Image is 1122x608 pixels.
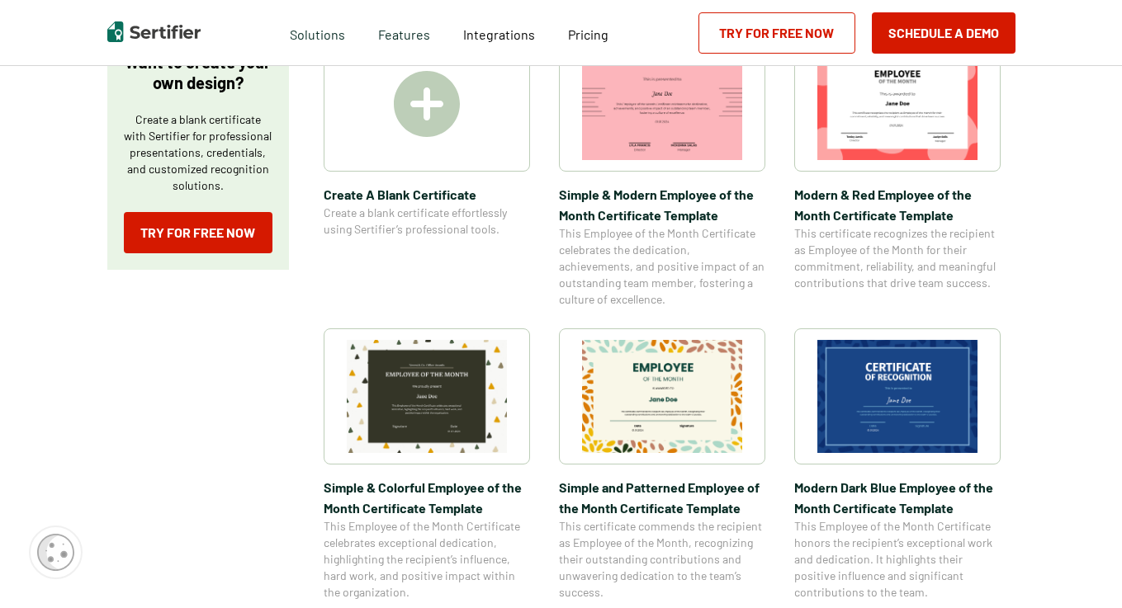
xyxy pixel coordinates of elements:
[37,534,74,571] img: Cookie Popup Icon
[794,518,1001,601] span: This Employee of the Month Certificate honors the recipient’s exceptional work and dedication. It...
[347,340,507,453] img: Simple & Colorful Employee of the Month Certificate Template
[582,47,742,160] img: Simple & Modern Employee of the Month Certificate Template
[124,111,272,194] p: Create a blank certificate with Sertifier for professional presentations, credentials, and custom...
[559,518,765,601] span: This certificate commends the recipient as Employee of the Month, recognizing their outstanding c...
[568,26,608,42] span: Pricing
[582,340,742,453] img: Simple and Patterned Employee of the Month Certificate Template
[324,518,530,601] span: This Employee of the Month Certificate celebrates exceptional dedication, highlighting the recipi...
[324,477,530,518] span: Simple & Colorful Employee of the Month Certificate Template
[559,184,765,225] span: Simple & Modern Employee of the Month Certificate Template
[794,225,1001,291] span: This certificate recognizes the recipient as Employee of the Month for their commitment, reliabil...
[559,225,765,308] span: This Employee of the Month Certificate celebrates the dedication, achievements, and positive impa...
[107,21,201,42] img: Sertifier | Digital Credentialing Platform
[559,477,765,518] span: Simple and Patterned Employee of the Month Certificate Template
[794,35,1001,308] a: Modern & Red Employee of the Month Certificate TemplateModern & Red Employee of the Month Certifi...
[568,22,608,43] a: Pricing
[324,205,530,238] span: Create a blank certificate effortlessly using Sertifier’s professional tools.
[559,35,765,308] a: Simple & Modern Employee of the Month Certificate TemplateSimple & Modern Employee of the Month C...
[463,26,535,42] span: Integrations
[290,22,345,43] span: Solutions
[794,328,1001,601] a: Modern Dark Blue Employee of the Month Certificate TemplateModern Dark Blue Employee of the Month...
[794,184,1001,225] span: Modern & Red Employee of the Month Certificate Template
[378,22,430,43] span: Features
[872,12,1015,54] button: Schedule a Demo
[698,12,855,54] a: Try for Free Now
[817,340,978,453] img: Modern Dark Blue Employee of the Month Certificate Template
[1039,529,1122,608] iframe: Chat Widget
[559,328,765,601] a: Simple and Patterned Employee of the Month Certificate TemplateSimple and Patterned Employee of t...
[124,212,272,253] a: Try for Free Now
[794,477,1001,518] span: Modern Dark Blue Employee of the Month Certificate Template
[324,184,530,205] span: Create A Blank Certificate
[124,52,272,93] p: Want to create your own design?
[394,71,460,137] img: Create A Blank Certificate
[463,22,535,43] a: Integrations
[324,328,530,601] a: Simple & Colorful Employee of the Month Certificate TemplateSimple & Colorful Employee of the Mon...
[817,47,978,160] img: Modern & Red Employee of the Month Certificate Template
